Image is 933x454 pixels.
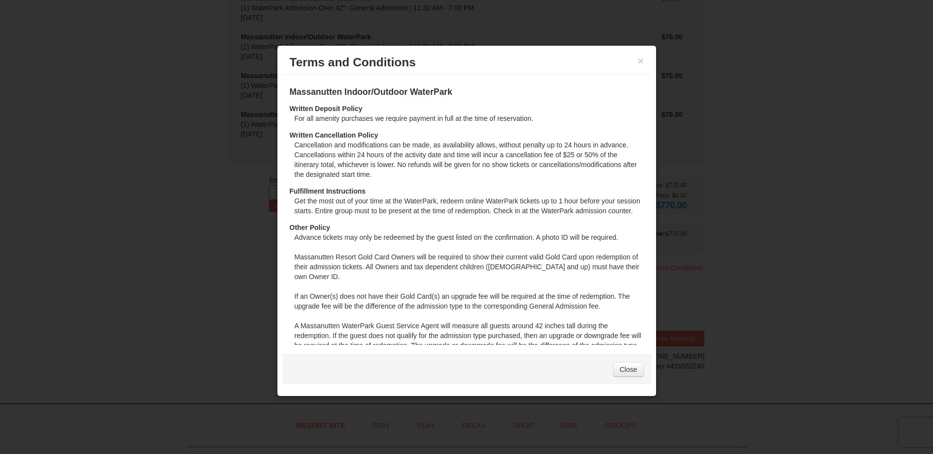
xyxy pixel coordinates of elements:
[295,232,644,387] dd: Advance tickets may only be redeemed by the guest listed on the confirmation. A photo ID will be ...
[613,362,644,377] a: Close
[290,87,644,97] h4: Massanutten Indoor/Outdoor WaterPark
[295,196,644,223] dd: Get the most out of your time at the WaterPark, redeem online WaterPark tickets up to 1 hour befo...
[290,186,644,196] dt: Fulfillment Instructions
[295,140,644,186] dd: Cancellation and modifications can be made, as availability allows, without penalty up to 24 hour...
[638,56,644,66] button: ×
[290,104,644,113] dt: Written Deposit Policy
[295,113,644,130] dd: For all amenity purchases we require payment in full at the time of reservation.
[290,223,644,232] dt: Other Policy
[290,55,644,70] h3: Terms and Conditions
[290,130,644,140] dt: Written Cancellation Policy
